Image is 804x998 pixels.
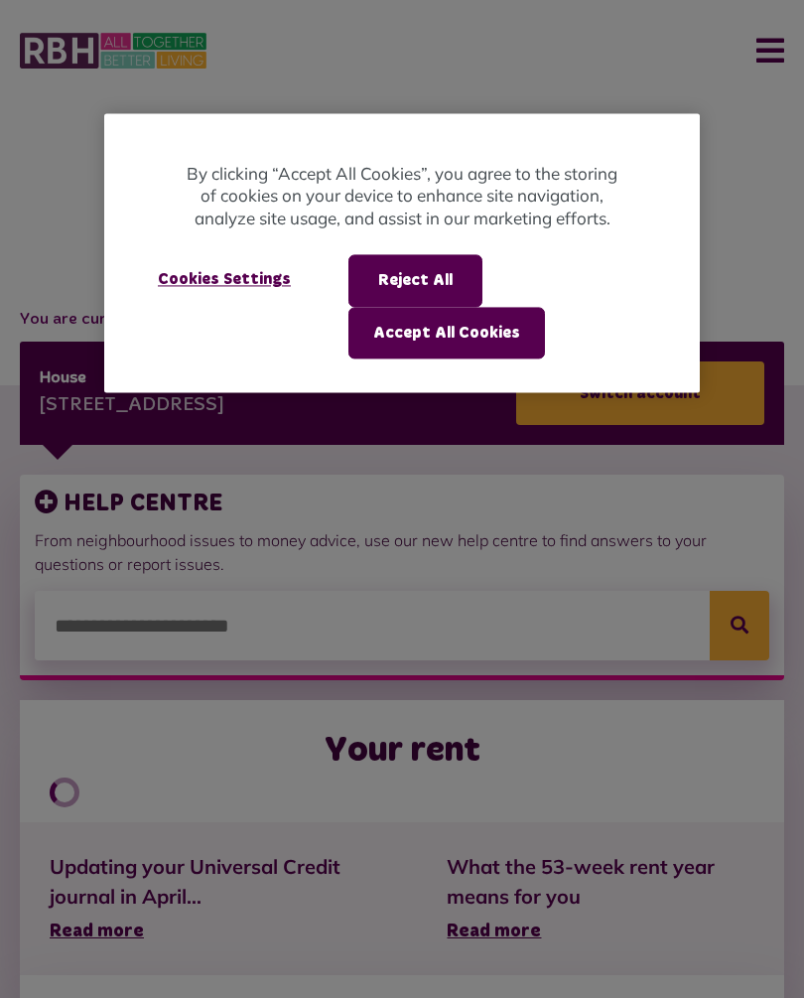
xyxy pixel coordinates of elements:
div: Privacy [104,113,700,392]
p: By clicking “Accept All Cookies”, you agree to the storing of cookies on your device to enhance s... [184,163,620,230]
button: Reject All [348,255,482,307]
button: Accept All Cookies [348,307,545,358]
div: Cookie banner [104,113,700,392]
button: Cookies Settings [134,255,315,305]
